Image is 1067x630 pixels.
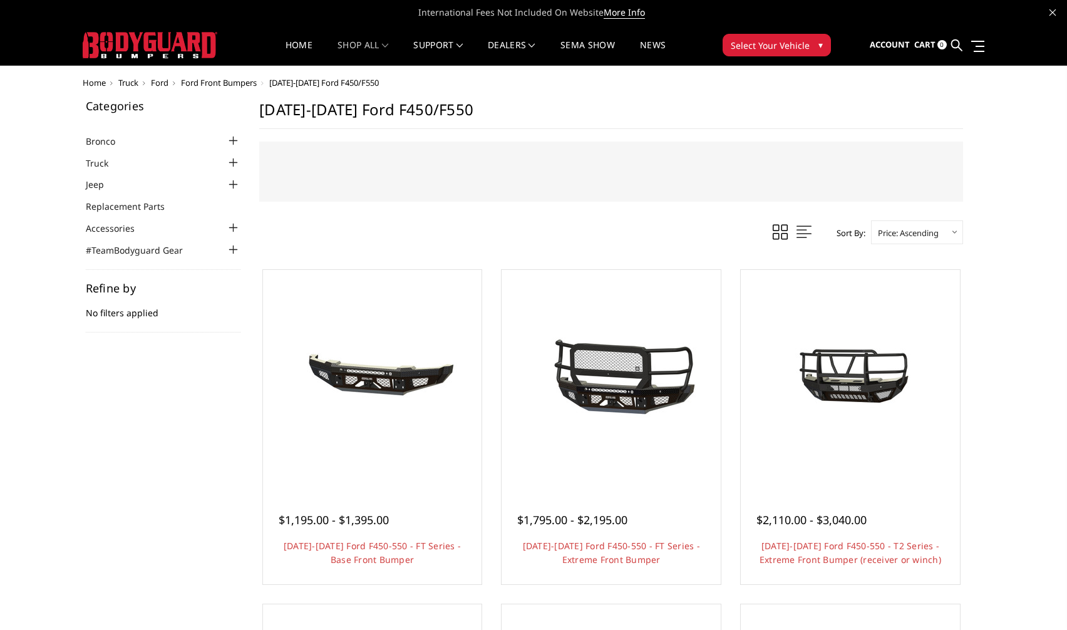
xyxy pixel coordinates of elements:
a: Home [286,41,312,65]
a: 2023-2025 Ford F450-550 - T2 Series - Extreme Front Bumper (receiver or winch) [744,273,957,486]
a: Cart 0 [914,28,947,62]
a: shop all [338,41,388,65]
a: #TeamBodyguard Gear [86,244,198,257]
a: Bronco [86,135,131,148]
a: Truck [86,157,124,170]
a: Ford [151,77,168,88]
a: Ford Front Bumpers [181,77,257,88]
a: [DATE]-[DATE] Ford F450-550 - T2 Series - Extreme Front Bumper (receiver or winch) [760,540,941,565]
span: ▾ [818,38,823,51]
span: $1,795.00 - $2,195.00 [517,512,627,527]
span: $1,195.00 - $1,395.00 [279,512,389,527]
img: BODYGUARD BUMPERS [83,32,217,58]
h1: [DATE]-[DATE] Ford F450/F550 [259,100,963,129]
a: Accessories [86,222,150,235]
span: [DATE]-[DATE] Ford F450/F550 [269,77,379,88]
h5: Refine by [86,282,241,294]
img: 2023-2025 Ford F450-550 - FT Series - Base Front Bumper [272,333,472,426]
a: SEMA Show [560,41,615,65]
a: Home [83,77,106,88]
span: Select Your Vehicle [731,39,810,52]
a: News [640,41,666,65]
a: [DATE]-[DATE] Ford F450-550 - FT Series - Base Front Bumper [284,540,461,565]
button: Select Your Vehicle [723,34,831,56]
a: Jeep [86,178,120,191]
a: Truck [118,77,138,88]
div: No filters applied [86,282,241,333]
img: 2023-2025 Ford F450-550 - T2 Series - Extreme Front Bumper (receiver or winch) [750,323,951,435]
h5: Categories [86,100,241,111]
span: Account [870,39,910,50]
span: Cart [914,39,936,50]
span: $2,110.00 - $3,040.00 [756,512,867,527]
a: 2023-2025 Ford F450-550 - FT Series - Extreme Front Bumper 2023-2025 Ford F450-550 - FT Series - ... [505,273,718,486]
a: Support [413,41,463,65]
a: Dealers [488,41,535,65]
a: [DATE]-[DATE] Ford F450-550 - FT Series - Extreme Front Bumper [523,540,700,565]
span: 0 [937,40,947,49]
a: Replacement Parts [86,200,180,213]
a: 2023-2025 Ford F450-550 - FT Series - Base Front Bumper [266,273,479,486]
label: Sort By: [830,224,865,242]
a: Account [870,28,910,62]
a: More Info [604,6,645,19]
